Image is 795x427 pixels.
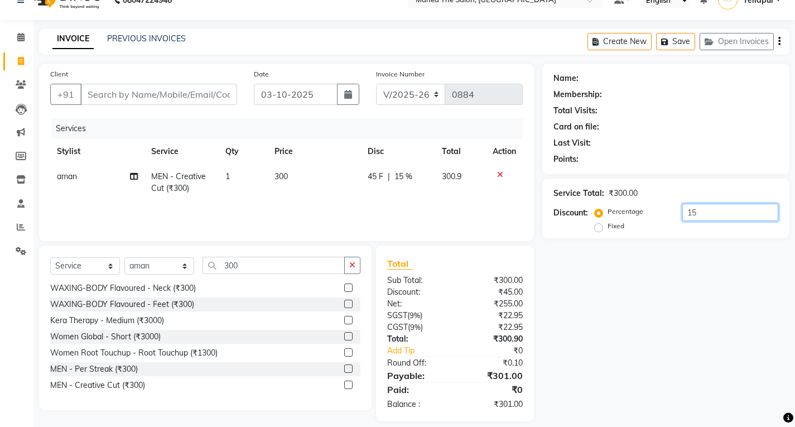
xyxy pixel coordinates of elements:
[379,399,455,410] div: Balance :
[387,322,408,332] span: CGST
[455,399,531,410] div: ₹301.00
[50,331,161,343] div: Women Global - Short (₹3000)
[50,69,68,79] label: Client
[379,286,455,298] div: Discount:
[144,139,218,164] th: Service
[50,282,196,294] div: WAXING-BODY Flavoured - Neck (₹300)
[609,188,638,199] div: ₹300.00
[553,153,579,165] div: Points:
[50,299,194,310] div: WAXING-BODY Flavoured - Feet (₹300)
[57,171,77,181] span: aman
[553,121,599,133] div: Card on file:
[388,171,390,183] span: |
[379,275,455,286] div: Sub Total:
[486,139,523,164] th: Action
[455,275,531,286] div: ₹300.00
[219,139,268,164] th: Qty
[50,139,144,164] th: Stylist
[455,333,531,345] div: ₹300.90
[656,33,695,50] button: Save
[379,357,455,369] div: Round Off:
[387,258,413,270] span: Total
[51,118,531,139] div: Services
[700,33,774,50] button: Open Invoices
[379,383,455,396] div: Paid:
[394,171,412,183] span: 15 %
[379,333,455,345] div: Total:
[410,323,421,332] span: 9%
[50,363,138,375] div: MEN - Per Streak (₹300)
[455,298,531,310] div: ₹255.00
[553,105,598,117] div: Total Visits:
[587,33,652,50] button: Create New
[553,73,579,84] div: Name:
[268,139,361,164] th: Price
[376,69,425,79] label: Invoice Number
[608,221,624,231] label: Fixed
[368,171,383,183] span: 45 F
[608,207,643,217] label: Percentage
[107,33,186,44] a: PREVIOUS INVOICES
[379,369,455,382] div: Payable:
[50,315,164,327] div: Kera Therapy - Medium (₹3000)
[274,171,288,181] span: 300
[553,207,588,219] div: Discount:
[553,188,604,199] div: Service Total:
[455,286,531,298] div: ₹45.00
[455,357,531,369] div: ₹0.10
[455,322,531,333] div: ₹22.95
[50,347,218,359] div: Women Root Touchup - Root Touchup (₹1300)
[553,137,591,149] div: Last Visit:
[435,139,486,164] th: Total
[455,310,531,322] div: ₹22.95
[254,69,269,79] label: Date
[409,311,420,320] span: 9%
[468,345,531,357] div: ₹0
[387,310,407,320] span: SGST
[50,84,81,105] button: +91
[52,29,94,49] a: INVOICE
[361,139,435,164] th: Disc
[379,345,468,357] a: Add Tip
[553,89,602,100] div: Membership:
[379,310,455,322] div: ( )
[151,171,206,193] span: MEN - Creative Cut (₹300)
[379,298,455,310] div: Net:
[50,380,145,391] div: MEN - Creative Cut (₹300)
[379,322,455,333] div: ( )
[455,369,531,382] div: ₹301.00
[455,383,531,396] div: ₹0
[225,171,230,181] span: 1
[80,84,237,105] input: Search by Name/Mobile/Email/Code
[442,171,461,181] span: 300.9
[203,257,345,274] input: Search or Scan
